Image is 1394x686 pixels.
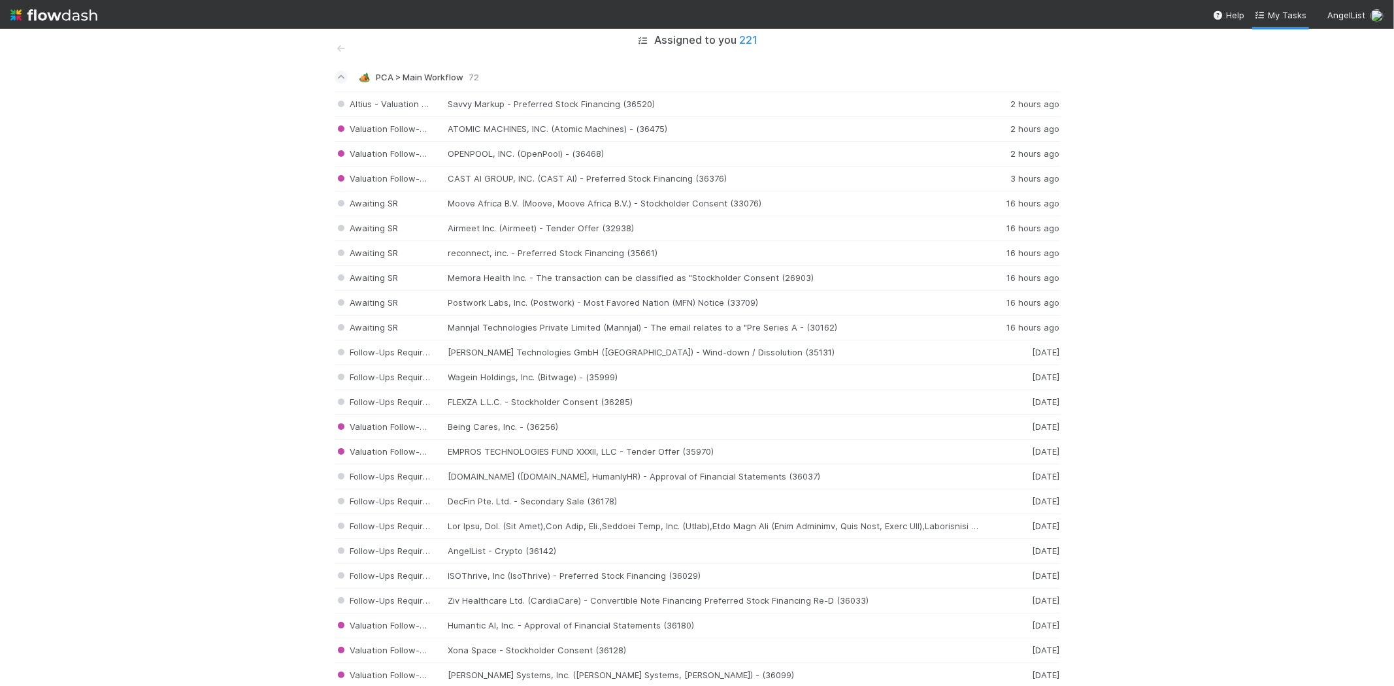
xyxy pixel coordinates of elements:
[335,198,399,208] span: Awaiting SR
[335,148,474,159] span: Valuation Follow-Ups Required
[740,33,758,46] span: 221
[335,570,434,581] span: Follow-Ups Required
[448,322,982,333] div: Mannjal Technologies Private Limited (Mannjal) - The email relates to a "Pre Series A - (30162)
[448,620,982,631] div: Humantic AI, Inc. - Approval of Financial Statements (36180)
[448,645,982,656] div: Xona Space - Stockholder Consent (36128)
[448,446,982,457] div: EMPROS TECHNOLOGIES FUND XXXII, LLC - Tender Offer (35970)
[1255,10,1306,20] span: My Tasks
[448,148,982,159] div: OPENPOOL, INC. (OpenPool) - (36468)
[982,99,1060,110] div: 2 hours ago
[448,123,982,135] div: ATOMIC MACHINES, INC. (Atomic Machines) - (36475)
[335,297,399,308] span: Awaiting SR
[448,297,982,308] div: Postwork Labs, Inc. (Postwork) - Most Favored Nation (MFN) Notice (33709)
[982,645,1060,656] div: [DATE]
[982,248,1060,259] div: 16 hours ago
[335,322,399,333] span: Awaiting SR
[448,372,982,383] div: Wagein Holdings, Inc. (Bitwage) - (35999)
[448,421,982,433] div: Being Cares, Inc. - (36256)
[448,248,982,259] div: reconnect, inc. - Preferred Stock Financing (35661)
[335,397,434,407] span: Follow-Ups Required
[376,72,464,82] span: PCA > Main Workflow
[335,620,474,630] span: Valuation Follow-Ups Required
[982,670,1060,681] div: [DATE]
[469,72,480,82] span: 72
[335,421,474,432] span: Valuation Follow-Ups Required
[982,620,1060,631] div: [DATE]
[335,521,434,531] span: Follow-Ups Required
[982,421,1060,433] div: [DATE]
[335,347,434,357] span: Follow-Ups Required
[335,471,434,482] span: Follow-Ups Required
[982,446,1060,457] div: [DATE]
[448,223,982,234] div: Airmeet Inc. (Airmeet) - Tender Offer (32938)
[359,73,370,82] span: 🏕️
[448,496,982,507] div: DecFin Pte. Ltd. - Secondary Sale (36178)
[655,34,758,47] h5: Assigned to you
[1213,8,1244,22] div: Help
[982,173,1060,184] div: 3 hours ago
[335,670,474,680] span: Valuation Follow-Ups Required
[448,397,982,408] div: FLEXZA L.L.C. - Stockholder Consent (36285)
[448,272,982,284] div: Memora Health Inc. - The transaction can be classified as "Stockholder Consent (26903)
[448,173,982,184] div: CAST AI GROUP, INC. (CAST AI) - Preferred Stock Financing (36376)
[335,223,399,233] span: Awaiting SR
[982,272,1060,284] div: 16 hours ago
[335,372,434,382] span: Follow-Ups Required
[982,496,1060,507] div: [DATE]
[448,471,982,482] div: [DOMAIN_NAME] ([DOMAIN_NAME], HumanlyHR) - Approval of Financial Statements (36037)
[335,123,474,134] span: Valuation Follow-Ups Required
[982,570,1060,581] div: [DATE]
[448,546,982,557] div: AngelList - Crypto (36142)
[1327,10,1365,20] span: AngelList
[448,595,982,606] div: Ziv Healthcare Ltd. (CardiaCare) - Convertible Note Financing Preferred Stock Financing Re-D (36033)
[982,223,1060,234] div: 16 hours ago
[1255,8,1306,22] a: My Tasks
[982,595,1060,606] div: [DATE]
[982,372,1060,383] div: [DATE]
[335,595,434,606] span: Follow-Ups Required
[982,198,1060,209] div: 16 hours ago
[448,521,982,532] div: Lor Ipsu, Dol. (Sit Amet),Con Adip, Eli.,Seddoei Temp, Inc. (Utlab),Etdo Magn Ali (Enim Adminimv,...
[448,570,982,581] div: ISOThrive, Inc (IsoThrive) - Preferred Stock Financing (36029)
[335,99,452,109] span: Altius - Valuation Update
[982,546,1060,557] div: [DATE]
[335,496,434,506] span: Follow-Ups Required
[448,670,982,681] div: [PERSON_NAME] Systems, Inc. ([PERSON_NAME] Systems, [PERSON_NAME]) - (36099)
[10,4,97,26] img: logo-inverted-e16ddd16eac7371096b0.svg
[982,123,1060,135] div: 2 hours ago
[335,546,434,556] span: Follow-Ups Required
[982,471,1060,482] div: [DATE]
[982,397,1060,408] div: [DATE]
[335,248,399,258] span: Awaiting SR
[335,173,474,184] span: Valuation Follow-Ups Required
[335,446,474,457] span: Valuation Follow-Ups Required
[982,347,1060,358] div: [DATE]
[982,322,1060,333] div: 16 hours ago
[982,297,1060,308] div: 16 hours ago
[448,198,982,209] div: Moove Africa B.V. (Moove, Moove Africa B.V.) - Stockholder Consent (33076)
[335,645,474,655] span: Valuation Follow-Ups Required
[448,99,982,110] div: Savvy Markup - Preferred Stock Financing (36520)
[982,148,1060,159] div: 2 hours ago
[335,272,399,283] span: Awaiting SR
[1370,9,1384,22] img: avatar_5106bb14-94e9-4897-80de-6ae81081f36d.png
[448,347,982,358] div: [PERSON_NAME] Technologies GmbH ([GEOGRAPHIC_DATA]) - Wind-down / Dissolution (35131)
[982,521,1060,532] div: [DATE]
